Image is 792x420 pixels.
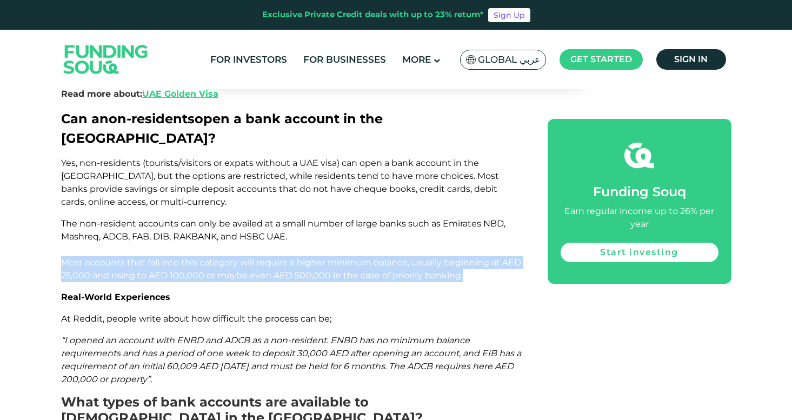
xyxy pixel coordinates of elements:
[488,8,530,22] a: Sign Up
[61,158,499,207] span: Yes, non-residents (tourists/visitors or expats without a UAE visa) can open a bank account in th...
[561,243,718,262] a: Start investing
[61,314,331,324] span: At Reddit, people write about how difficult the process can be;
[61,292,170,302] span: Real-World Experiences
[61,218,521,281] span: The non-resident accounts can only be availed at a small number of large banks such as Emirates N...
[402,54,431,65] span: More
[99,111,195,126] span: non-residents
[262,9,484,21] div: Exclusive Private Credit deals with up to 23% return*
[561,205,718,231] div: Earn regular income up to 26% per year
[61,111,383,146] span: Can a open a bank account in the [GEOGRAPHIC_DATA]?
[53,32,159,87] img: Logo
[301,51,389,69] a: For Businesses
[624,141,654,170] img: fsicon
[674,54,708,64] span: Sign in
[142,89,218,99] a: UAE Golden Visa
[61,89,218,99] span: Read more about:
[656,49,726,70] a: Sign in
[208,51,290,69] a: For Investors
[61,335,521,384] span: “I opened an account with ENBD and ADCB as a non-resident. ENBD has no minimum balance requiremen...
[466,55,476,64] img: SA Flag
[478,54,540,66] span: Global عربي
[570,54,632,64] span: Get started
[593,184,686,199] span: Funding Souq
